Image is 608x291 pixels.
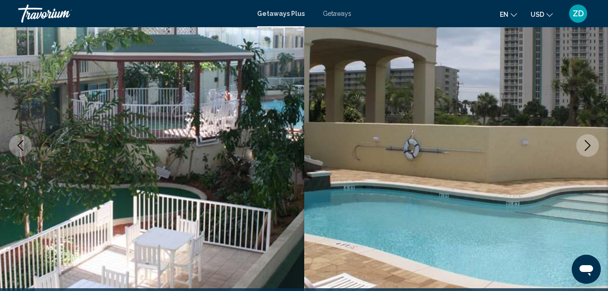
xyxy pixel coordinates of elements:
[18,5,248,23] a: Travorium
[257,10,305,17] a: Getaways Plus
[573,9,584,18] span: ZD
[500,8,517,21] button: Change language
[576,134,599,157] button: Next image
[323,10,351,17] a: Getaways
[566,4,590,23] button: User Menu
[500,11,508,18] span: en
[531,8,553,21] button: Change currency
[531,11,544,18] span: USD
[9,134,32,157] button: Previous image
[572,255,601,284] iframe: Button to launch messaging window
